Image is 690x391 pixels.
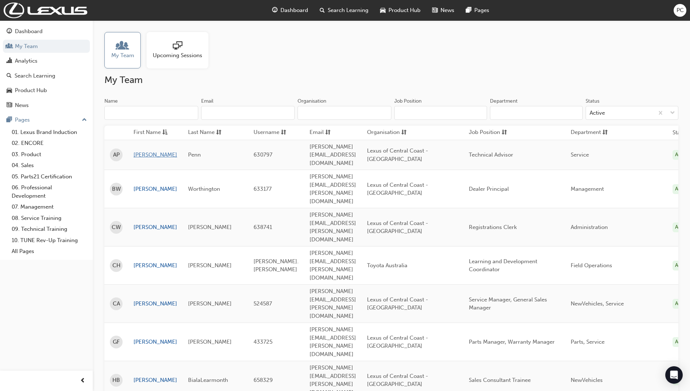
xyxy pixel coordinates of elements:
a: Analytics [3,54,90,68]
span: people-icon [7,43,12,50]
span: CH [112,261,120,270]
input: Email [201,106,295,120]
span: news-icon [7,102,12,109]
span: prev-icon [80,376,85,386]
a: My Team [104,32,147,68]
button: Emailsorting-icon [310,128,350,137]
a: News [3,99,90,112]
span: Upcoming Sessions [153,51,202,60]
span: pages-icon [466,6,471,15]
a: 02. ENCORE [9,138,90,149]
a: news-iconNews [426,3,460,18]
div: Product Hub [15,86,47,95]
button: Usernamesorting-icon [254,128,294,137]
span: Department [571,128,601,137]
div: Department [490,98,518,105]
a: 04. Sales [9,160,90,171]
a: Search Learning [3,69,90,83]
span: GF [113,338,120,346]
a: search-iconSearch Learning [314,3,374,18]
span: Lexus of Central Coast - [GEOGRAPHIC_DATA] [367,220,428,235]
span: NewVehicles [571,377,603,383]
span: car-icon [380,6,386,15]
span: news-icon [432,6,438,15]
a: 03. Product [9,149,90,160]
a: [PERSON_NAME] [133,185,177,193]
a: Product Hub [3,84,90,97]
span: pages-icon [7,117,12,123]
span: [PERSON_NAME][EMAIL_ADDRESS][PERSON_NAME][DOMAIN_NAME] [310,326,356,358]
a: Dashboard [3,25,90,38]
a: car-iconProduct Hub [374,3,426,18]
button: Organisationsorting-icon [367,128,407,137]
button: Last Namesorting-icon [188,128,228,137]
span: search-icon [320,6,325,15]
span: Last Name [188,128,215,137]
span: Dealer Principal [469,186,509,192]
div: Status [586,98,599,105]
span: 630797 [254,151,272,158]
button: Pages [3,113,90,127]
div: Job Position [394,98,422,105]
input: Job Position [394,106,487,120]
span: Learning and Development Coordinator [469,258,537,273]
span: guage-icon [272,6,278,15]
button: PC [674,4,686,17]
span: Parts, Service [571,339,605,345]
div: Pages [15,116,30,124]
span: 433725 [254,339,272,345]
th: Status [673,129,688,137]
span: BialaLearmonth [188,377,228,383]
span: Lexus of Central Coast - [GEOGRAPHIC_DATA] [367,373,428,388]
a: [PERSON_NAME] [133,223,177,232]
span: car-icon [7,87,12,94]
span: Lexus of Central Coast - [GEOGRAPHIC_DATA] [367,296,428,311]
span: Field Operations [571,262,612,269]
h2: My Team [104,74,678,86]
span: Sales Consultant Trainee [469,377,531,383]
a: 07. Management [9,201,90,213]
a: Upcoming Sessions [147,32,214,68]
span: Management [571,186,604,192]
span: [PERSON_NAME].[PERSON_NAME] [254,258,299,273]
button: DashboardMy TeamAnalyticsSearch LearningProduct HubNews [3,23,90,113]
span: 524587 [254,300,272,307]
a: [PERSON_NAME] [133,261,177,270]
a: guage-iconDashboard [266,3,314,18]
span: Parts Manager, Warranty Manager [469,339,555,345]
span: Dashboard [280,6,308,15]
span: Worthington [188,186,220,192]
span: sorting-icon [401,128,407,137]
div: News [15,101,29,110]
a: 05. Parts21 Certification [9,171,90,182]
span: Job Position [469,128,500,137]
button: Departmentsorting-icon [571,128,611,137]
span: Service [571,151,589,158]
span: [PERSON_NAME][EMAIL_ADDRESS][PERSON_NAME][DOMAIN_NAME] [310,173,356,205]
span: Toyota Australia [367,262,407,269]
span: 658329 [254,377,273,383]
span: Lexus of Central Coast - [GEOGRAPHIC_DATA] [367,147,428,162]
a: 08. Service Training [9,213,90,224]
span: Registrations Clerk [469,224,517,230]
div: Open Intercom Messenger [665,366,683,384]
img: Trak [4,3,87,18]
input: Department [490,106,583,120]
span: sorting-icon [325,128,331,137]
span: My Team [111,51,134,60]
span: Email [310,128,324,137]
a: 01. Lexus Brand Induction [9,127,90,138]
span: sorting-icon [216,128,222,137]
span: down-icon [670,108,675,118]
span: sessionType_ONLINE_URL-icon [173,41,182,51]
span: guage-icon [7,28,12,35]
a: [PERSON_NAME] [133,300,177,308]
span: search-icon [7,73,12,79]
span: 633177 [254,186,272,192]
span: First Name [133,128,161,137]
a: All Pages [9,246,90,257]
span: HB [112,376,120,384]
span: PC [677,6,684,15]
